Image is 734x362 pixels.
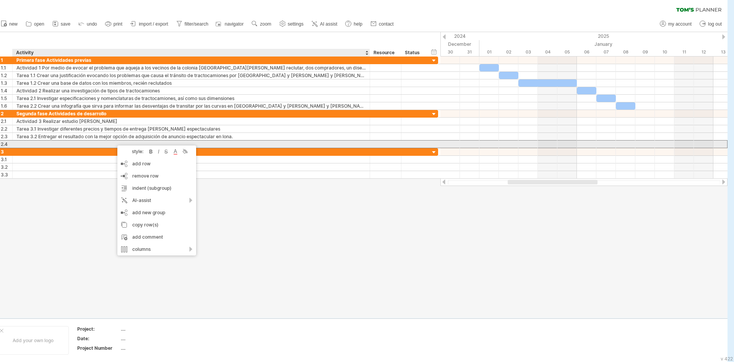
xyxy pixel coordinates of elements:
div: Primera fase Actividades previas [16,57,366,64]
span: new [9,21,18,27]
div: v 422 [721,356,733,362]
span: settings [288,21,304,27]
div: indent (subgroup) [117,182,196,194]
div: Thursday, 9 January 2025 [635,48,655,56]
a: open [24,19,47,29]
div: Actividad 3 Realizar estudio [PERSON_NAME] [16,118,366,125]
div: 3.2 [1,163,12,171]
div: add comment [117,231,196,243]
div: Sunday, 12 January 2025 [694,48,713,56]
div: Thursday, 2 January 2025 [499,48,518,56]
div: AI-assist [117,194,196,207]
div: Friday, 10 January 2025 [655,48,674,56]
span: AI assist [320,21,337,27]
div: 3.1 [1,156,12,163]
div: Tarea 1.2 Crear una base de datos con los miembros, recién reclutados [16,79,366,87]
div: style: [120,149,147,154]
div: .... [121,345,185,351]
a: help [343,19,365,29]
span: filter/search [185,21,208,27]
div: Monday, 30 December 2024 [440,48,460,56]
span: contact [379,21,394,27]
span: print [114,21,122,27]
div: 1.3 [1,79,12,87]
div: add new group [117,207,196,219]
div: 1.1 [1,64,12,71]
div: Status [405,49,422,57]
div: 2.1 [1,118,12,125]
div: 2.2 [1,125,12,133]
a: contact [369,19,396,29]
div: add row [117,158,196,170]
div: Tuesday, 7 January 2025 [596,48,616,56]
span: open [34,21,44,27]
div: Monday, 13 January 2025 [713,48,733,56]
div: copy row(s) [117,219,196,231]
div: 2.4 [1,141,12,148]
div: Tuesday, 31 December 2024 [460,48,479,56]
div: Tarea 2.1 Investigar especificaciones y nomenclaturas de tractocamiones, así como sus dimensiones [16,95,366,102]
a: undo [76,19,99,29]
div: columns [117,243,196,255]
span: help [354,21,362,27]
div: Tarea 1.1 Crear una justificación evocando los problemas que causa el tránsito de tractocamiones ... [16,72,366,79]
div: Project Number [77,345,119,351]
div: 1.4 [1,87,12,94]
a: navigator [214,19,246,29]
div: Wednesday, 8 January 2025 [616,48,635,56]
div: Date: [77,335,119,342]
a: import / export [128,19,171,29]
div: Monday, 6 January 2025 [577,48,596,56]
div: Activity [16,49,365,57]
div: Project: [77,326,119,332]
a: zoom [250,19,273,29]
div: Saturday, 11 January 2025 [674,48,694,56]
div: .... [121,335,185,342]
span: zoom [260,21,271,27]
div: Actividad 2 Realizar una investigación de tipos de tractocamiones [16,87,366,94]
div: Actividad 1 Por medio de evocar el problema que aqueja a los vecinos de la colonia [GEOGRAPHIC_DA... [16,64,366,71]
div: Resource [373,49,397,57]
a: log out [698,19,724,29]
div: 1.5 [1,95,12,102]
a: AI assist [310,19,339,29]
div: Saturday, 4 January 2025 [538,48,557,56]
div: 3.3 [1,171,12,178]
div: Friday, 3 January 2025 [518,48,538,56]
div: Tarea 3.1 Investigar diferentes precios y tiempos de entrega [PERSON_NAME] espectaculares [16,125,366,133]
div: Segunda fase Actividades de desarrollo [16,110,366,117]
a: print [103,19,125,29]
span: navigator [225,21,244,27]
div: Tarea 2.2 Crear una infografía que sirva para informar las desventajas de transitar por las curva... [16,102,366,110]
div: 1 [1,57,12,64]
span: my account [668,21,692,27]
div: 2.3 [1,133,12,140]
div: Sunday, 5 January 2025 [557,48,577,56]
span: log out [708,21,722,27]
a: my account [658,19,694,29]
span: undo [87,21,97,27]
div: Tarea 3.2 Entregar el resultado con la mejor opción de adquisición de anuncio espectacular en lona. [16,133,366,140]
span: remove row [132,173,159,179]
a: save [50,19,73,29]
span: import / export [139,21,168,27]
div: 1.6 [1,102,12,110]
div: .... [121,326,185,332]
div: 2 [1,110,12,117]
div: 3 [1,148,12,155]
a: settings [278,19,306,29]
a: filter/search [174,19,211,29]
div: Wednesday, 1 January 2025 [479,48,499,56]
span: save [61,21,70,27]
div: 1.2 [1,72,12,79]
